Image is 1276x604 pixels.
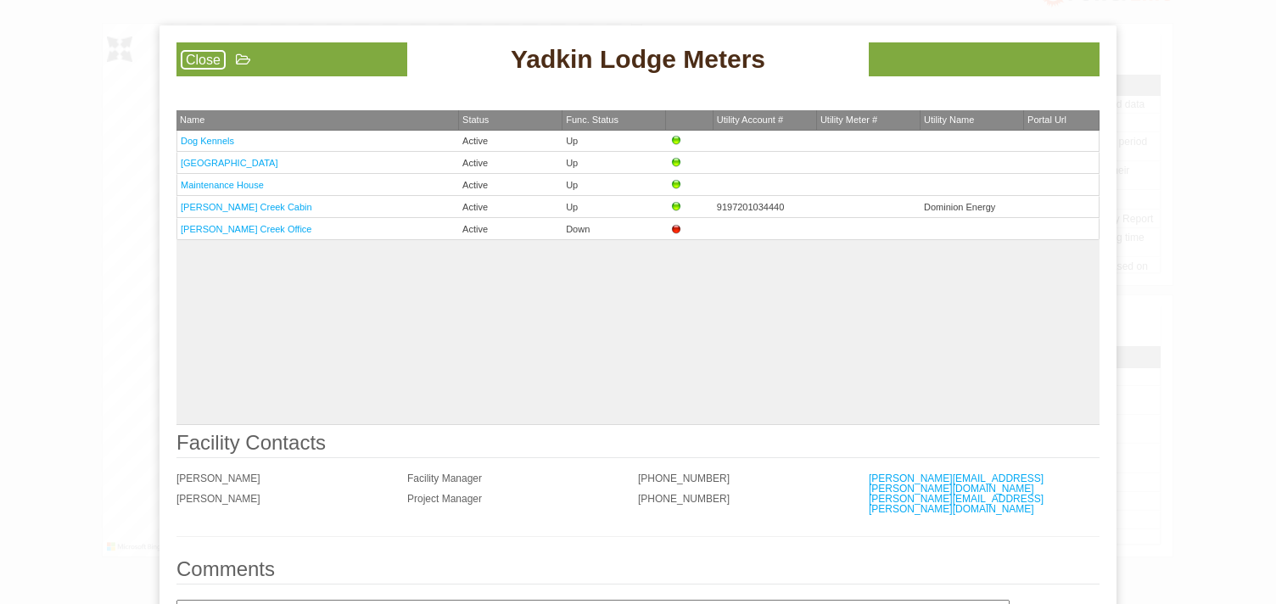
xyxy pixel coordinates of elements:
[407,473,482,484] span: Facility Manager
[459,131,562,152] td: Active
[669,200,683,214] img: Up
[462,115,489,125] span: Status
[820,115,877,125] span: Utility Meter #
[566,115,618,125] span: Func. Status
[176,559,1100,584] legend: Comments
[717,115,783,125] span: Utility Account #
[511,42,765,76] span: Yadkin Lodge Meters
[669,156,683,170] img: Up
[181,50,226,70] a: Close
[407,493,482,505] span: Project Manager
[562,131,666,152] td: Up
[176,110,459,131] th: Name
[459,152,562,174] td: Active
[1027,115,1066,125] span: Portal Url
[562,152,666,174] td: Up
[181,180,264,190] a: Maintenance House
[181,224,311,234] a: [PERSON_NAME] Creek Office
[669,222,683,236] img: Down
[869,473,1044,495] a: [PERSON_NAME][EMAIL_ADDRESS][PERSON_NAME][DOMAIN_NAME]
[176,493,260,505] span: [PERSON_NAME]
[869,493,1044,515] a: [PERSON_NAME][EMAIL_ADDRESS][PERSON_NAME][DOMAIN_NAME]
[181,136,234,146] a: Dog Kennels
[181,202,312,212] a: [PERSON_NAME] Creek Cabin
[459,196,562,218] td: Active
[669,134,683,148] img: Up
[562,174,666,196] td: Up
[562,110,666,131] th: Func. Status
[180,115,204,125] span: Name
[817,110,921,131] th: Utility Meter #
[638,493,730,505] span: [PHONE_NUMBER]
[666,110,714,131] th: &nbsp;
[181,158,278,168] a: [GEOGRAPHIC_DATA]
[638,473,730,484] span: [PHONE_NUMBER]
[921,196,1024,218] td: Dominion Energy
[459,110,562,131] th: Status
[1024,110,1100,131] th: Portal Url
[562,196,666,218] td: Up
[669,178,683,192] img: Up
[714,110,817,131] th: Utility Account #
[714,196,817,218] td: 9197201034440
[459,174,562,196] td: Active
[924,115,974,125] span: Utility Name
[459,218,562,240] td: Active
[176,473,260,484] span: [PERSON_NAME]
[921,110,1024,131] th: Utility Name
[562,218,666,240] td: Down
[176,433,1100,458] legend: Facility Contacts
